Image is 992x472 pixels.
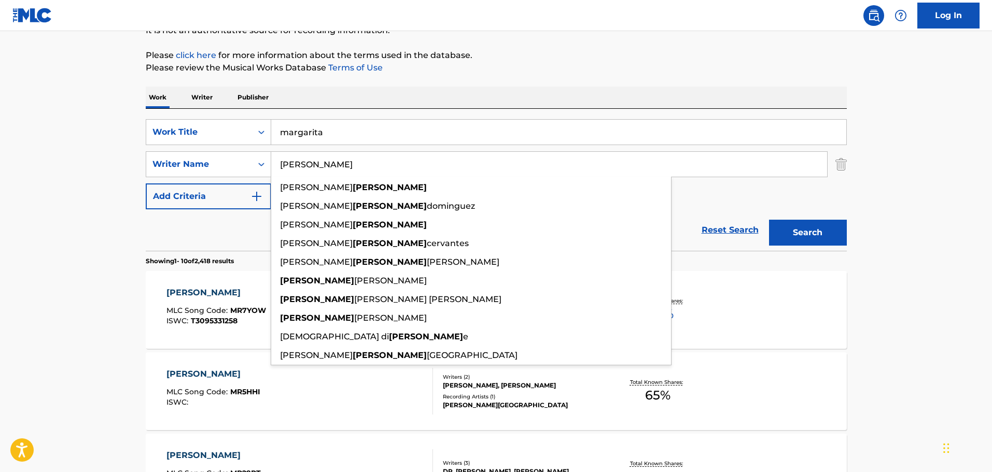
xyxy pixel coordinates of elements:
div: Work Title [152,126,246,138]
span: ISWC : [166,397,191,407]
div: Writer Name [152,158,246,170]
p: Showing 1 - 10 of 2,418 results [146,256,234,266]
a: [PERSON_NAME]MLC Song Code:MR5HHIISWC:Writers (2)[PERSON_NAME], [PERSON_NAME]Recording Artists (1... [146,352,847,430]
span: [PERSON_NAME] [427,257,499,267]
div: Writers ( 2 ) [443,373,599,381]
strong: [PERSON_NAME] [280,276,354,285]
p: Total Known Shares: [630,460,686,467]
img: search [868,9,880,22]
strong: [PERSON_NAME] [353,350,427,360]
div: [PERSON_NAME] [166,449,261,462]
span: [PERSON_NAME] [280,220,353,230]
span: 65 % [645,386,670,405]
span: MR5HHI [230,387,260,396]
span: [GEOGRAPHIC_DATA] [427,350,518,360]
img: help [895,9,907,22]
strong: [PERSON_NAME] [280,294,354,304]
p: Publisher [234,87,272,108]
span: [PERSON_NAME] [280,257,353,267]
span: [PERSON_NAME] [280,350,353,360]
span: [DEMOGRAPHIC_DATA] di [280,332,389,341]
a: Terms of Use [326,63,383,73]
div: Writers ( 3 ) [443,459,599,467]
strong: [PERSON_NAME] [353,238,427,248]
span: ISWC : [166,316,191,325]
span: T3095331258 [191,316,237,325]
a: [PERSON_NAME]MLC Song Code:MR7YOWISWC:T3095331258Writers (2)[PERSON_NAME], [PERSON_NAME]Recording... [146,271,847,349]
img: Delete Criterion [835,151,847,177]
strong: [PERSON_NAME] [280,313,354,323]
strong: [PERSON_NAME] [353,182,427,192]
span: [PERSON_NAME] [354,313,427,323]
span: cervantes [427,238,469,248]
span: dominguez [427,201,475,211]
div: [PERSON_NAME], [PERSON_NAME] [443,381,599,390]
button: Add Criteria [146,183,271,209]
span: MLC Song Code : [166,306,230,315]
a: click here [176,50,216,60]
a: Reset Search [696,219,764,241]
div: [PERSON_NAME] [166,368,260,380]
strong: [PERSON_NAME] [353,257,427,267]
span: [PERSON_NAME] [280,201,353,211]
div: Drag [943,433,949,464]
p: Total Known Shares: [630,378,686,386]
span: e [463,332,468,341]
strong: [PERSON_NAME] [353,201,427,211]
p: Please for more information about the terms used in the database. [146,49,847,62]
strong: [PERSON_NAME] [389,332,463,341]
iframe: Chat Widget [940,422,992,472]
p: Please review the Musical Works Database [146,62,847,74]
span: MLC Song Code : [166,387,230,396]
p: Writer [188,87,216,108]
button: Search [769,220,847,246]
div: [PERSON_NAME] [166,287,266,299]
form: Search Form [146,119,847,251]
span: [PERSON_NAME] [354,276,427,285]
div: Help [890,5,911,26]
strong: [PERSON_NAME] [353,220,427,230]
span: [PERSON_NAME] [280,182,353,192]
div: [PERSON_NAME][GEOGRAPHIC_DATA] [443,401,599,410]
span: MR7YOW [230,306,266,315]
img: MLC Logo [12,8,52,23]
img: 9d2ae6d4665cec9f34b9.svg [250,190,263,203]
a: Public Search [863,5,884,26]
span: [PERSON_NAME] [280,238,353,248]
p: Work [146,87,170,108]
a: Log In [917,3,980,28]
span: [PERSON_NAME] [PERSON_NAME] [354,294,501,304]
div: Recording Artists ( 1 ) [443,393,599,401]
